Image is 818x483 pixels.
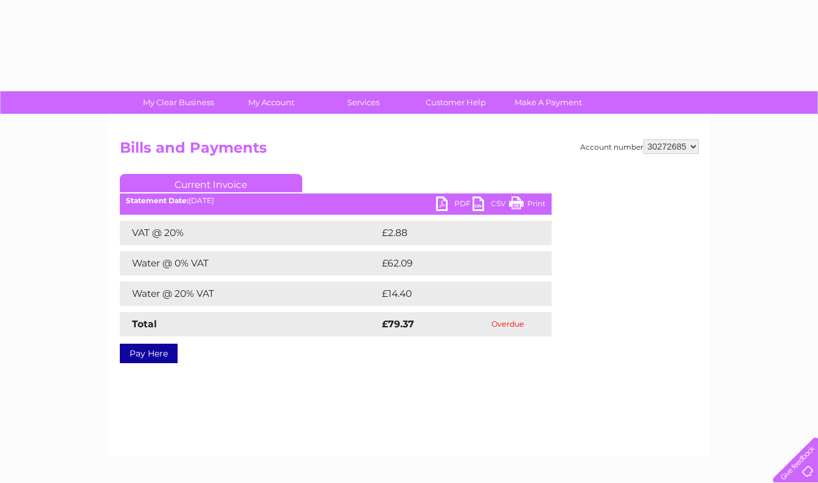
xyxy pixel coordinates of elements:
[406,91,506,114] a: Customer Help
[382,318,414,330] strong: £79.37
[120,196,552,205] div: [DATE]
[126,196,189,205] b: Statement Date:
[509,196,546,214] a: Print
[379,251,527,276] td: £62.09
[132,318,157,330] strong: Total
[580,139,699,154] div: Account number
[379,221,524,245] td: £2.88
[128,91,229,114] a: My Clear Business
[120,174,302,192] a: Current Invoice
[473,196,509,214] a: CSV
[498,91,598,114] a: Make A Payment
[120,221,379,245] td: VAT @ 20%
[120,282,379,306] td: Water @ 20% VAT
[221,91,321,114] a: My Account
[436,196,473,214] a: PDF
[379,282,527,306] td: £14.40
[120,251,379,276] td: Water @ 0% VAT
[120,139,699,162] h2: Bills and Payments
[464,312,551,336] td: Overdue
[120,344,178,363] a: Pay Here
[313,91,414,114] a: Services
